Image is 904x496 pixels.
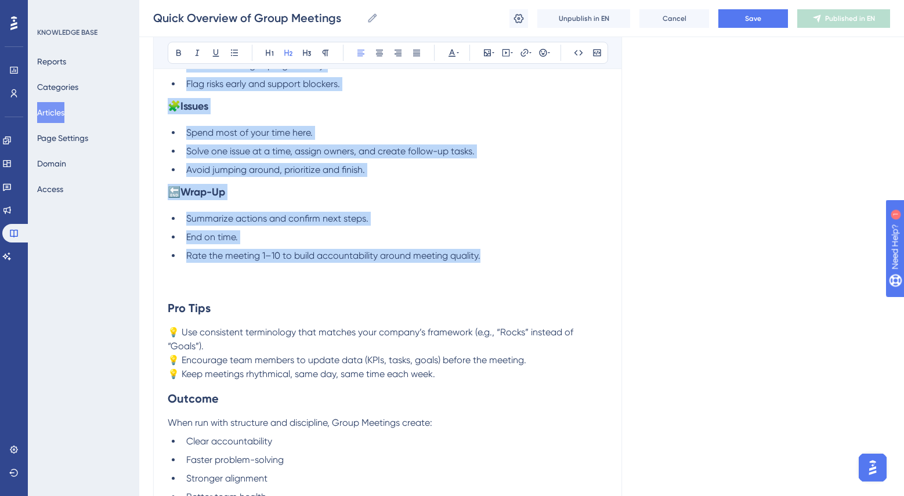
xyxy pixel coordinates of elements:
[718,9,788,28] button: Save
[27,3,73,17] span: Need Help?
[639,9,709,28] button: Cancel
[186,78,340,89] span: Flag risks early and support blockers.
[537,9,630,28] button: Unpublish in EN
[797,9,890,28] button: Published in EN
[186,231,238,242] span: End on time.
[186,250,480,261] span: Rate the meeting 1–10 to build accountability around meeting quality.
[559,14,609,23] span: Unpublish in EN
[186,146,475,157] span: Solve one issue at a time, assign owners, and create follow-up tasks.
[37,51,66,72] button: Reports
[37,102,64,123] button: Articles
[168,368,435,379] span: 💡 Keep meetings rhythmical, same day, same time each week.
[180,100,208,113] strong: Issues
[186,436,272,447] span: Clear accountability
[186,164,365,175] span: Avoid jumping around, prioritize and finish.
[855,450,890,485] iframe: UserGuiding AI Assistant Launcher
[745,14,761,23] span: Save
[180,186,225,198] strong: Wrap-Up
[168,354,526,365] span: 💡 Encourage team members to update data (KPIs, tasks, goals) before the meeting.
[37,128,88,149] button: Page Settings
[186,127,313,138] span: Spend most of your time here.
[81,6,84,15] div: 1
[168,100,180,112] span: 🧩
[37,153,66,174] button: Domain
[168,392,219,406] strong: Outcome
[663,14,686,23] span: Cancel
[168,301,211,315] strong: Pro Tips
[168,327,576,352] span: 💡 Use consistent terminology that matches your company’s framework (e.g., “Rocks” instead of “Goa...
[168,417,432,428] span: When run with structure and discipline, Group Meetings create:
[825,14,875,23] span: Published in EN
[168,186,180,198] span: 🔚
[186,454,284,465] span: Faster problem-solving
[37,77,78,97] button: Categories
[37,179,63,200] button: Access
[186,473,267,484] span: Stronger alignment
[153,10,362,26] input: Article Name
[186,213,368,224] span: Summarize actions and confirm next steps.
[37,28,97,37] div: KNOWLEDGE BASE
